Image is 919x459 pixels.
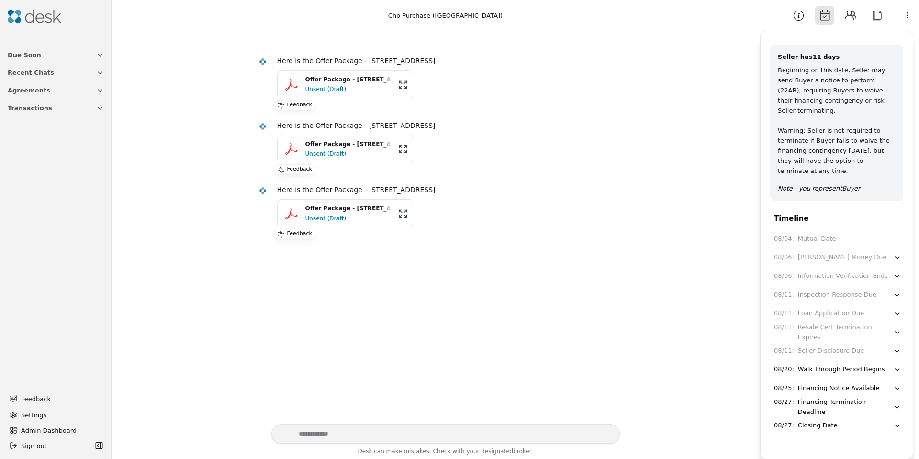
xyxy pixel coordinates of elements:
[277,199,414,228] button: Offer Package - [STREET_ADDRESS]Unsent (Draft)
[770,342,905,360] button: 08/11:Seller Disclosure Due
[6,423,106,438] button: Admin Dashboard
[8,85,50,95] span: Agreements
[21,394,98,404] span: Feedback
[798,252,887,263] div: [PERSON_NAME] Money Due
[798,397,893,417] div: Financing Termination Deadline
[770,267,905,285] button: 08/06:Information Verification Ends
[770,417,905,435] button: 08/27:Closing Date
[271,447,620,459] div: Desk can make mistakes. Check with your broker.
[388,11,503,21] div: Cho Purchase ([GEOGRAPHIC_DATA])
[8,68,54,78] span: Recent Chats
[774,421,794,431] div: 08/27 :
[277,120,612,131] div: Here is the Offer Package - [STREET_ADDRESS]
[2,46,110,64] button: Due Soon
[774,252,794,263] div: 08/06 :
[287,165,312,174] p: Feedback
[305,149,392,159] div: Unsent (Draft)
[305,140,392,149] div: Offer Package - [STREET_ADDRESS]
[21,425,102,436] span: Admin Dashboard
[798,271,888,281] div: Information Verification Ends
[798,309,864,319] div: Loan Application Due
[770,249,905,266] button: 08/06:[PERSON_NAME] Money Due
[258,187,267,195] img: Desk
[8,10,61,23] img: Desk
[21,410,46,420] span: Settings
[798,234,836,244] div: Mutual Date
[6,438,92,453] button: Sign out
[774,365,794,375] div: 08/20 :
[778,65,896,176] div: Beginning on this date, Seller may send Buyer a notice to perform (22AR), requiring Buyers to wai...
[770,305,905,322] button: 08/11:Loan Application Due
[305,84,392,94] div: Unsent (Draft)
[271,424,620,444] textarea: Write your prompt here
[774,309,794,319] div: 08/11 :
[4,390,104,407] button: Feedback
[277,184,612,195] div: Here is the Offer Package - [STREET_ADDRESS]
[778,184,896,194] p: Note - you represent Buyer
[770,323,905,341] button: 08/11:Resale Cert Termination Expires
[798,383,879,393] div: Financing Notice Available
[798,421,838,431] div: Closing Date
[774,383,794,393] div: 08/25 :
[258,122,267,130] img: Desk
[305,204,392,213] div: Offer Package - [STREET_ADDRESS]
[305,75,392,84] div: Offer Package - [STREET_ADDRESS]
[277,135,414,163] button: Offer Package - [STREET_ADDRESS]Unsent (Draft)
[770,398,905,416] button: 08/27:Financing Termination Deadline
[798,322,893,343] div: Resale Cert Termination Expires
[8,103,52,113] span: Transactions
[761,213,913,224] div: Timeline
[2,99,110,117] button: Transactions
[305,214,392,223] div: Unsent (Draft)
[774,234,794,244] div: 08/04 :
[774,397,794,407] div: 08/27 :
[481,448,513,455] span: designated
[2,64,110,81] button: Recent Chats
[277,70,414,99] button: Offer Package - [STREET_ADDRESS]Unsent (Draft)
[277,56,612,67] div: Here is the Offer Package - [STREET_ADDRESS]
[6,407,106,423] button: Settings
[798,365,885,375] div: Walk Through Period Begins
[798,346,864,356] div: Seller Disclosure Due
[770,230,905,248] button: 08/04:Mutual Date
[770,379,905,397] button: 08/25:Financing Notice Available
[774,322,794,333] div: 08/11 :
[258,58,267,66] img: Desk
[770,361,905,379] button: 08/20:Walk Through Period Begins
[8,50,41,60] span: Due Soon
[287,229,312,239] p: Feedback
[774,271,794,281] div: 08/06 :
[774,346,794,356] div: 08/11 :
[287,101,312,110] p: Feedback
[21,441,47,451] span: Sign out
[774,290,794,300] div: 08/11 :
[798,290,876,300] div: Inspection Response Due
[2,81,110,99] button: Agreements
[770,286,905,304] button: 08/11:Inspection Response Due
